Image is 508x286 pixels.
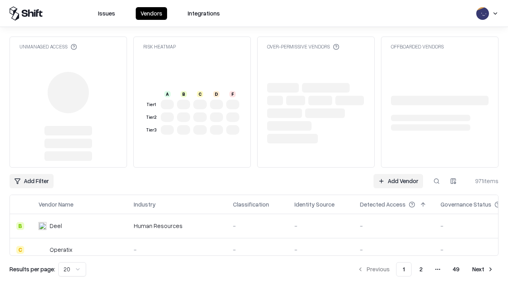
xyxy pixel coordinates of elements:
div: Human Resources [134,222,220,230]
a: Add Vendor [373,174,423,188]
button: Integrations [183,7,225,20]
div: C [16,246,24,254]
div: B [16,222,24,230]
div: - [294,245,347,254]
div: - [360,222,428,230]
button: Next [468,262,498,276]
div: A [164,91,171,97]
div: Detected Access [360,200,406,209]
button: 2 [413,262,429,276]
div: Industry [134,200,156,209]
button: Add Filter [10,174,54,188]
img: Operatix [38,246,46,254]
div: Offboarded Vendors [391,43,444,50]
div: B [181,91,187,97]
div: - [360,245,428,254]
p: Results per page: [10,265,55,273]
img: Deel [38,222,46,230]
div: Identity Source [294,200,335,209]
div: D [213,91,219,97]
div: F [229,91,236,97]
div: Classification [233,200,269,209]
button: Vendors [136,7,167,20]
div: Unmanaged Access [19,43,77,50]
button: 1 [396,262,412,276]
button: Issues [93,7,120,20]
div: 971 items [467,177,498,185]
div: - [233,222,282,230]
div: Tier 3 [145,127,158,133]
div: Operatix [50,245,72,254]
div: Tier 2 [145,114,158,121]
div: C [197,91,203,97]
div: Governance Status [441,200,491,209]
div: Tier 1 [145,101,158,108]
div: Deel [50,222,62,230]
div: Over-Permissive Vendors [267,43,339,50]
div: - [134,245,220,254]
nav: pagination [352,262,498,276]
div: - [233,245,282,254]
button: 49 [446,262,466,276]
div: - [294,222,347,230]
div: Vendor Name [38,200,73,209]
div: Risk Heatmap [143,43,176,50]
